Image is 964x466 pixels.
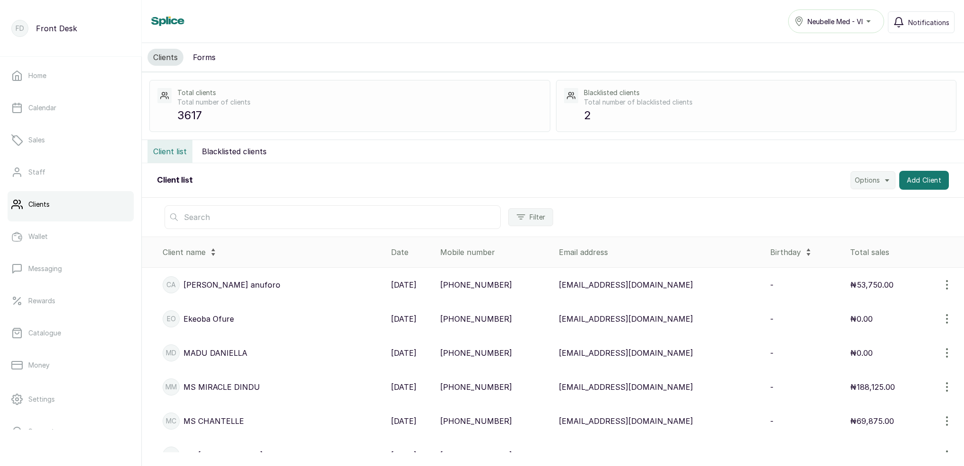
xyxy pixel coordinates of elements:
p: MADU DANIELLA [183,347,247,359]
p: Settings [28,395,55,404]
span: - [559,451,562,459]
a: Settings [8,386,134,413]
p: [EMAIL_ADDRESS][DOMAIN_NAME] [559,415,693,427]
div: Date [391,246,433,258]
p: [PHONE_NUMBER] [440,347,512,359]
a: Clients [8,191,134,218]
p: Ekeoba Ofure [183,313,234,325]
p: ₦69,875.00 [850,415,894,427]
a: Calendar [8,95,134,121]
p: - [770,415,773,427]
p: Clients [28,200,50,209]
a: Messaging [8,255,134,282]
a: Rewards [8,288,134,314]
div: Client name [163,245,383,260]
span: Options [855,176,880,185]
p: MD [166,348,176,358]
a: Support [8,418,134,445]
p: MS [PERSON_NAME] [183,449,263,461]
div: Email address [559,246,763,258]
button: Blacklisted clients [196,140,272,163]
a: Sales [8,127,134,153]
span: Notifications [908,18,949,27]
p: Total number of blacklisted clients [584,97,948,107]
p: 2 [584,107,948,124]
p: EO [167,314,176,324]
p: MM [165,382,177,392]
p: - [770,347,773,359]
input: Search [165,205,501,229]
p: ₦53,750.00 [850,279,894,290]
button: Notifications [888,11,955,33]
span: Neubelle Med - VI [808,17,863,26]
a: Staff [8,159,134,185]
p: Messaging [28,264,62,273]
button: Filter [508,208,553,226]
span: Filter [530,212,545,222]
p: ₦0.00 [850,449,873,461]
p: Sales [28,135,45,145]
button: Clients [148,49,183,66]
p: [EMAIL_ADDRESS][DOMAIN_NAME] [559,381,693,393]
p: [EMAIL_ADDRESS][DOMAIN_NAME] [559,347,693,359]
p: [DATE] [391,313,417,325]
div: Birthday [770,245,842,260]
p: [PHONE_NUMBER] [440,313,512,325]
p: - [770,449,773,461]
p: [EMAIL_ADDRESS][DOMAIN_NAME] [559,313,693,325]
p: MS CHANTELLE [183,415,244,427]
p: Front Desk [36,23,77,34]
p: [PHONE_NUMBER] [440,279,512,290]
p: Calendar [28,103,56,113]
p: ₦0.00 [850,313,873,325]
p: MS MIRACLE DINDU [183,381,260,393]
div: Mobile number [440,246,551,258]
p: ₦188,125.00 [850,381,895,393]
p: [EMAIL_ADDRESS][DOMAIN_NAME] [559,279,693,290]
a: Wallet [8,223,134,250]
button: Client list [148,140,192,163]
p: - [770,279,773,290]
a: Home [8,62,134,89]
p: [DATE] [391,415,417,427]
h2: Client list [157,175,193,186]
p: Total clients [177,88,542,97]
p: Money [28,360,50,370]
button: Forms [187,49,221,66]
p: - [770,381,773,393]
p: [PERSON_NAME] anuforo [183,279,280,290]
p: FD [16,24,24,33]
p: Ca [166,280,176,290]
p: [PHONE_NUMBER] [440,381,512,393]
p: Home [28,71,46,80]
p: [DATE] [391,449,417,461]
button: Neubelle Med - VI [788,9,884,33]
p: Catalogue [28,328,61,338]
p: Support [28,427,54,436]
p: Total number of clients [177,97,542,107]
div: Total sales [850,246,960,258]
p: Staff [28,167,45,177]
button: Add Client [899,171,949,190]
p: MC [166,416,176,426]
p: [DATE] [391,381,417,393]
p: [PHONE_NUMBER] [440,449,512,461]
p: [PHONE_NUMBER] [440,415,512,427]
p: Rewards [28,296,55,306]
p: 3617 [177,107,542,124]
a: Money [8,352,134,378]
p: MA [166,450,176,460]
p: Blacklisted clients [584,88,948,97]
button: Options [851,171,895,189]
p: [DATE] [391,279,417,290]
p: [DATE] [391,347,417,359]
p: ₦0.00 [850,347,873,359]
p: - [770,313,773,325]
a: Catalogue [8,320,134,346]
p: Wallet [28,232,48,241]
